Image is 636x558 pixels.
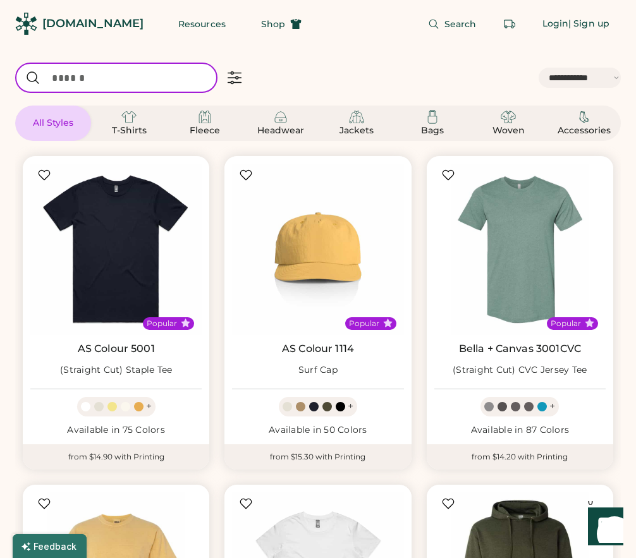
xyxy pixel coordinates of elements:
div: + [549,399,555,413]
button: Shop [246,11,317,37]
img: T-Shirts Icon [121,109,137,124]
div: (Straight Cut) CVC Jersey Tee [453,364,587,377]
div: Available in 50 Colors [232,424,403,437]
div: + [348,399,353,413]
img: BELLA + CANVAS 3001CVC (Straight Cut) CVC Jersey Tee [434,164,606,335]
button: Popular Style [383,318,393,328]
div: | Sign up [568,18,609,30]
button: Retrieve an order [497,11,522,37]
iframe: Front Chat [576,501,630,555]
div: Popular [147,318,177,329]
div: Surf Cap [298,364,338,377]
div: + [146,399,152,413]
div: Login [542,18,569,30]
div: Accessories [556,124,613,137]
div: Headwear [252,124,309,137]
a: AS Colour 1114 [282,343,354,355]
button: Search [413,11,492,37]
div: Available in 87 Colors [434,424,606,437]
div: Fleece [176,124,233,137]
div: Woven [480,124,537,137]
img: Fleece Icon [197,109,212,124]
img: Jackets Icon [349,109,364,124]
span: Search [444,20,477,28]
button: Resources [163,11,241,37]
img: Accessories Icon [577,109,592,124]
div: T-Shirts [101,124,157,137]
a: Bella + Canvas 3001CVC [459,343,581,355]
img: Headwear Icon [273,109,288,124]
div: Bags [404,124,461,137]
div: All Styles [25,117,82,130]
img: Rendered Logo - Screens [15,13,37,35]
button: Popular Style [181,318,190,328]
a: AS Colour 5001 [78,343,155,355]
div: [DOMAIN_NAME] [42,16,144,32]
div: Popular [551,318,581,329]
img: AS Colour 1114 Surf Cap [232,164,403,335]
span: Shop [261,20,285,28]
button: Popular Style [585,318,594,328]
div: Popular [349,318,379,329]
div: from $14.90 with Printing [23,444,209,470]
div: Jackets [328,124,385,137]
div: (Straight Cut) Staple Tee [60,364,172,377]
div: from $14.20 with Printing [427,444,613,470]
div: from $15.30 with Printing [224,444,411,470]
div: Available in 75 Colors [30,424,202,437]
img: AS Colour 5001 (Straight Cut) Staple Tee [30,164,202,335]
img: Woven Icon [501,109,516,124]
img: Bags Icon [425,109,440,124]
